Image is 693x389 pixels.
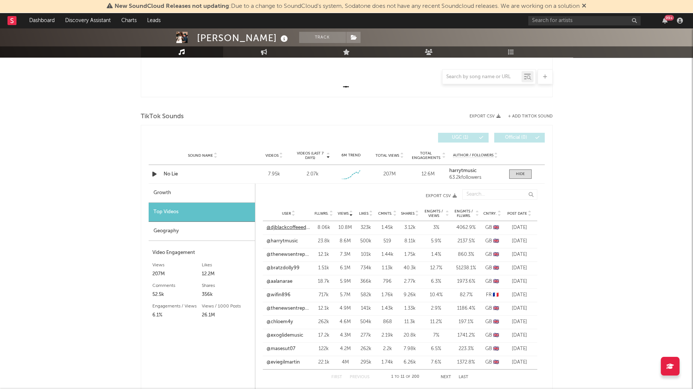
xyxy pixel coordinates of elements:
span: Views [338,211,349,216]
input: Search for artists [528,16,641,25]
div: 1973.6 % [453,278,479,285]
button: Export CSV [270,194,457,198]
div: 796 [378,278,397,285]
span: 🇬🇧 [493,346,499,351]
span: to [395,375,399,379]
div: No Lie [164,171,242,178]
div: 7.98k [401,345,419,353]
div: 17.2k [314,332,333,339]
div: Top Videos [149,203,255,222]
div: 51238.1 % [453,264,479,272]
button: Track [299,32,346,43]
div: [DATE] [505,264,534,272]
div: 7.6 % [423,359,449,366]
span: User [282,211,291,216]
div: 2.19k [378,332,397,339]
div: 2.07k [307,171,319,178]
div: 860.3 % [453,251,479,258]
div: 23.8k [314,238,333,245]
div: 6.26k [401,359,419,366]
span: 🇬🇧 [493,279,499,284]
div: 1.33k [401,305,419,312]
div: Shares [202,281,251,290]
div: 2.77k [401,278,419,285]
span: 🇬🇧 [493,360,499,365]
div: 6.3 % [423,278,449,285]
span: Cmnts. [378,211,392,216]
span: Engmts / Views [423,209,445,218]
a: @thenewsentrepenuer [267,251,311,258]
span: Cntry. [483,211,497,216]
div: 8.6M [337,238,354,245]
div: GB [483,318,502,326]
div: 223.3 % [453,345,479,353]
button: Last [459,375,468,379]
div: Video Engagement [152,248,251,257]
div: 717k [314,291,333,299]
div: 6.1M [337,264,354,272]
button: Previous [350,375,370,379]
div: GB [483,278,502,285]
div: 1.45k [378,224,397,232]
div: [DATE] [505,359,534,366]
a: @djblackcoffeeedits [267,224,311,232]
span: 🇬🇧 [493,333,499,338]
div: 141k [358,305,374,312]
div: 366k [358,278,374,285]
a: @masesut07 [267,345,295,353]
div: 122k [314,345,333,353]
div: [DATE] [505,291,534,299]
div: 7.95k [257,171,292,178]
div: 1 11 200 [385,373,426,382]
a: Leads [142,13,166,28]
div: 40.3k [401,264,419,272]
div: 12.6M [411,171,446,178]
a: @wifin896 [267,291,291,299]
span: Total Engagements [411,151,441,160]
div: 1.51k [314,264,333,272]
a: Discovery Assistant [60,13,116,28]
a: @chloem4y [267,318,293,326]
div: 1741.2 % [453,332,479,339]
a: @thenewsentrepenuer [267,305,311,312]
div: 10.8M [337,224,354,232]
div: 52.5k [152,290,202,299]
div: 5.9 % [423,238,449,245]
div: 1.13k [378,264,397,272]
div: 197.1 % [453,318,479,326]
div: Geography [149,222,255,241]
strong: harrytmusic [449,168,477,173]
span: Shares [401,211,414,216]
span: of [406,375,410,379]
span: Dismiss [582,3,586,9]
div: 1.4 % [423,251,449,258]
div: 18.7k [314,278,333,285]
div: 500k [358,238,374,245]
div: 5.7M [337,291,354,299]
div: 1.43k [378,305,397,312]
div: [DATE] [505,224,534,232]
div: Engagements / Views [152,302,202,311]
div: [DATE] [505,305,534,312]
button: 99+ [662,18,668,24]
div: [DATE] [505,278,534,285]
div: 868 [378,318,397,326]
div: 7 % [423,332,449,339]
a: Charts [116,13,142,28]
span: Total Views [376,153,399,158]
div: 2137.5 % [453,238,479,245]
div: 519 [378,238,397,245]
div: 3.12k [401,224,419,232]
button: Next [441,375,451,379]
span: UGC ( 1 ) [443,135,477,140]
div: [DATE] [505,318,534,326]
div: [DATE] [505,345,534,353]
div: 323k [358,224,374,232]
div: 295k [358,359,374,366]
div: 8.06k [314,224,333,232]
div: [DATE] [505,238,534,245]
button: Official(0) [494,133,545,143]
button: + Add TikTok Sound [501,114,553,119]
a: Dashboard [24,13,60,28]
div: 5.9M [337,278,354,285]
